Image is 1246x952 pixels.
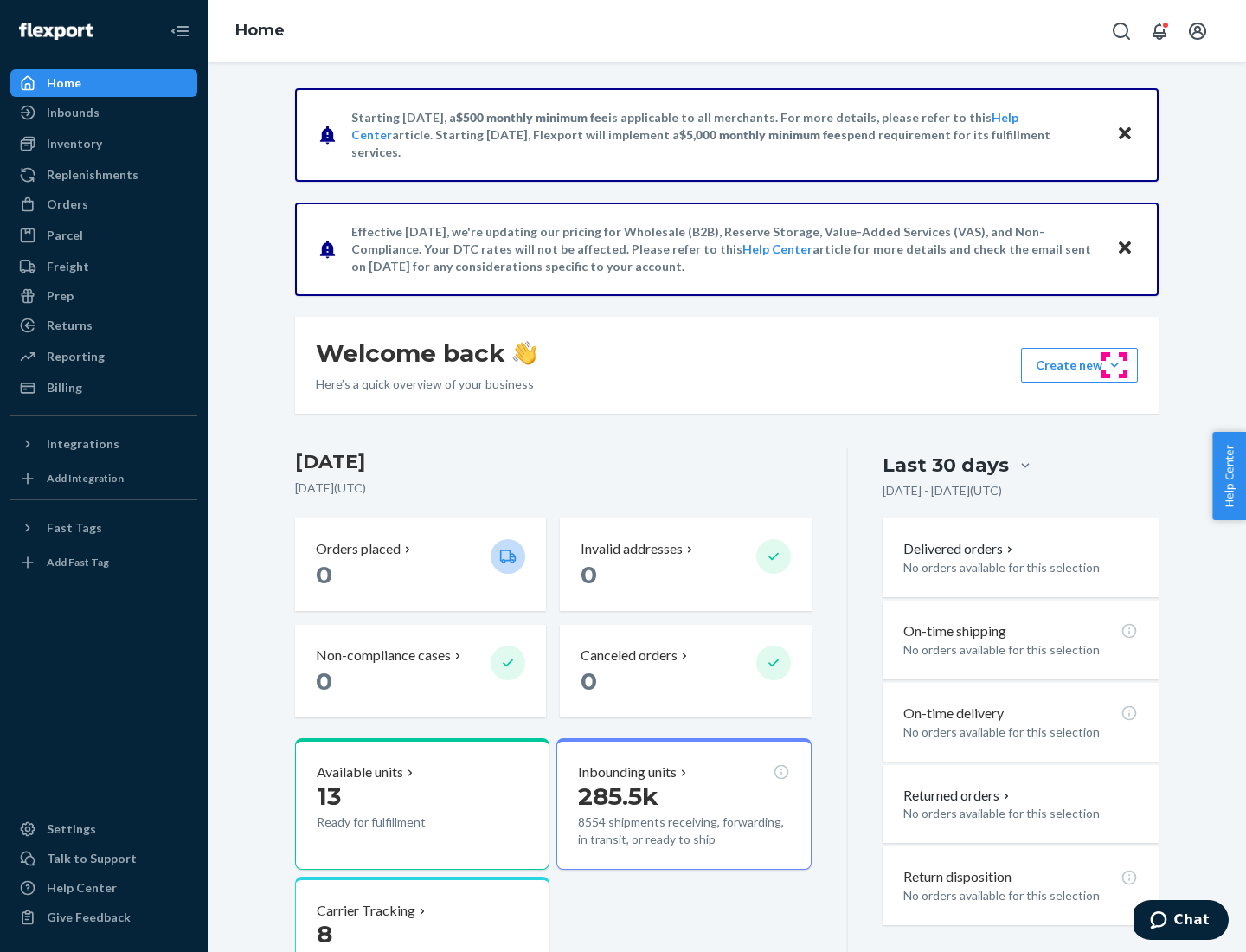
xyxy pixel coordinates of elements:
div: Integrations [47,435,119,453]
img: hand-wave emoji [512,341,536,365]
p: No orders available for this selection [903,641,1138,659]
h1: Welcome back [316,338,536,369]
p: Here’s a quick overview of your business [316,376,536,393]
p: No orders available for this selection [903,724,1138,741]
span: 285.5k [578,782,658,811]
div: Inbounds [47,104,100,121]
div: Give Feedback [47,909,131,926]
p: Effective [DATE], we're updating our pricing for Wholesale (B2B), Reserve Storage, Value-Added Se... [351,223,1100,275]
button: Available units13Ready for fulfillment [295,738,549,870]
div: Last 30 days [883,452,1009,479]
p: No orders available for this selection [903,559,1138,576]
button: Fast Tags [10,514,197,542]
p: 8554 shipments receiving, forwarding, in transit, or ready to ship [578,814,789,848]
button: Help Center [1212,432,1246,520]
span: 0 [581,666,597,696]
div: Talk to Support [47,850,137,867]
button: Open Search Box [1104,14,1139,48]
p: Carrier Tracking [317,901,415,921]
div: Fast Tags [47,519,102,537]
img: Flexport logo [19,23,93,40]
div: Settings [47,820,96,838]
button: Give Feedback [10,904,197,931]
p: On-time delivery [903,704,1004,724]
iframe: Opens a widget where you can chat to one of our agents [1134,900,1229,943]
p: [DATE] ( UTC ) [295,479,812,497]
button: Delivered orders [903,539,1017,559]
button: Close Navigation [163,14,197,48]
button: Open account menu [1180,14,1215,48]
button: Canceled orders 0 [560,625,811,717]
a: Parcel [10,222,197,249]
p: Canceled orders [581,646,678,666]
div: Help Center [47,879,117,897]
a: Orders [10,190,197,218]
div: Freight [47,258,89,275]
button: Orders placed 0 [295,518,546,611]
p: Starting [DATE], a is applicable to all merchants. For more details, please refer to this article... [351,109,1100,161]
p: Return disposition [903,867,1012,887]
span: 0 [316,666,332,696]
a: Add Integration [10,465,197,492]
p: Orders placed [316,539,401,559]
button: Close [1114,236,1136,261]
p: Ready for fulfillment [317,814,477,831]
a: Freight [10,253,197,280]
div: Parcel [47,227,83,244]
p: No orders available for this selection [903,805,1138,822]
ol: breadcrumbs [222,6,299,56]
p: Inbounding units [578,762,677,782]
a: Add Fast Tag [10,549,197,576]
a: Home [235,21,285,40]
a: Reporting [10,343,197,370]
button: Open notifications [1142,14,1177,48]
p: [DATE] - [DATE] ( UTC ) [883,482,1002,499]
a: Prep [10,282,197,310]
a: Home [10,69,197,97]
p: On-time shipping [903,621,1006,641]
div: Orders [47,196,88,213]
button: Integrations [10,430,197,458]
button: Inbounding units285.5k8554 shipments receiving, forwarding, in transit, or ready to ship [556,738,811,870]
p: Invalid addresses [581,539,683,559]
a: Billing [10,374,197,402]
a: Help Center [742,241,812,256]
h3: [DATE] [295,448,812,476]
a: Inventory [10,130,197,158]
p: No orders available for this selection [903,887,1138,904]
span: 0 [316,560,332,589]
p: Non-compliance cases [316,646,451,666]
button: Talk to Support [10,845,197,872]
div: Replenishments [47,166,138,183]
span: $500 monthly minimum fee [456,110,608,125]
a: Settings [10,815,197,843]
button: Create new [1021,348,1138,383]
div: Add Fast Tag [47,555,109,569]
button: Invalid addresses 0 [560,518,811,611]
div: Reporting [47,348,105,365]
a: Help Center [10,874,197,902]
div: Add Integration [47,471,124,486]
span: $5,000 monthly minimum fee [679,127,841,142]
div: Inventory [47,135,102,152]
div: Prep [47,287,74,305]
button: Close [1114,122,1136,147]
p: Available units [317,762,403,782]
div: Billing [47,379,82,396]
div: Returns [47,317,93,334]
a: Replenishments [10,161,197,189]
a: Inbounds [10,99,197,126]
div: Home [47,74,81,92]
span: 13 [317,782,341,811]
a: Returns [10,312,197,339]
button: Returned orders [903,786,1013,806]
span: 8 [317,919,332,949]
button: Non-compliance cases 0 [295,625,546,717]
span: 0 [581,560,597,589]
